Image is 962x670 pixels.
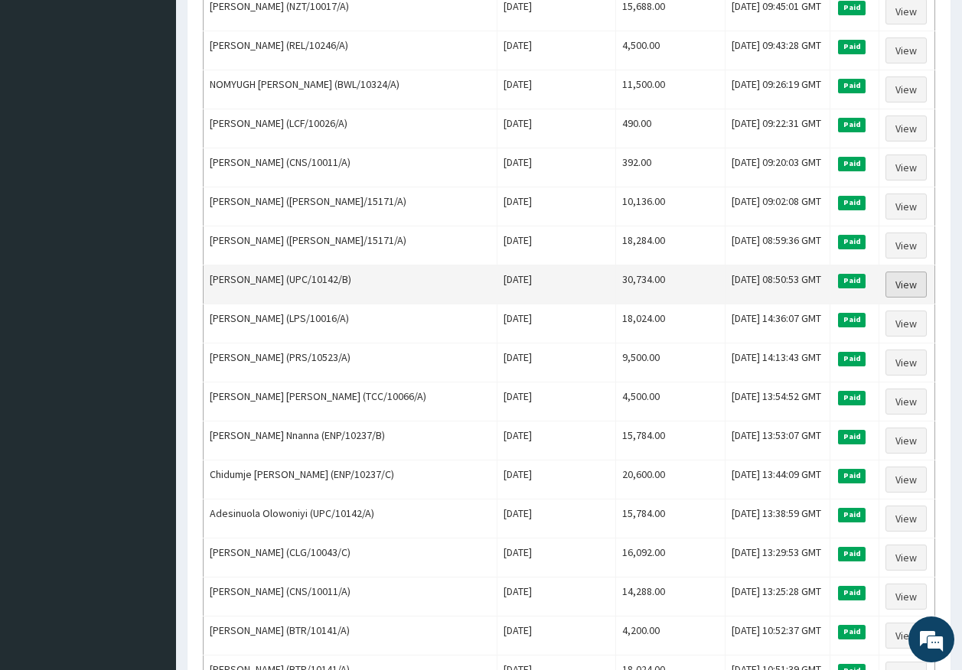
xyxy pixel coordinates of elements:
[725,109,830,148] td: [DATE] 09:22:31 GMT
[615,148,725,187] td: 392.00
[615,265,725,304] td: 30,734.00
[885,194,927,220] a: View
[497,109,615,148] td: [DATE]
[497,265,615,304] td: [DATE]
[615,421,725,460] td: 15,784.00
[838,352,866,366] span: Paid
[8,418,292,471] textarea: Type your message and hit 'Enter'
[497,382,615,421] td: [DATE]
[497,148,615,187] td: [DATE]
[838,118,866,132] span: Paid
[725,460,830,499] td: [DATE] 13:44:09 GMT
[885,389,927,415] a: View
[838,508,866,522] span: Paid
[204,499,497,538] td: Adesinuola Olowoniyi (UPC/10142/A)
[615,499,725,538] td: 15,784.00
[28,76,62,115] img: d_794563401_company_1708531726252_794563401
[615,31,725,70] td: 4,500.00
[838,430,866,444] span: Paid
[725,187,830,226] td: [DATE] 09:02:08 GMT
[497,499,615,538] td: [DATE]
[838,586,866,600] span: Paid
[725,148,830,187] td: [DATE] 09:20:03 GMT
[497,31,615,70] td: [DATE]
[204,31,497,70] td: [PERSON_NAME] (REL/10246/A)
[885,506,927,532] a: View
[497,226,615,265] td: [DATE]
[615,577,725,616] td: 14,288.00
[251,8,288,44] div: Minimize live chat window
[204,109,497,148] td: [PERSON_NAME] (LCF/10026/A)
[204,460,497,499] td: Chidumje [PERSON_NAME] (ENP/10237/C)
[885,467,927,493] a: View
[885,428,927,454] a: View
[838,274,866,288] span: Paid
[725,382,830,421] td: [DATE] 13:54:52 GMT
[497,616,615,655] td: [DATE]
[204,148,497,187] td: [PERSON_NAME] (CNS/10011/A)
[615,109,725,148] td: 490.00
[497,304,615,343] td: [DATE]
[725,616,830,655] td: [DATE] 10:52:37 GMT
[615,304,725,343] td: 18,024.00
[725,499,830,538] td: [DATE] 13:38:59 GMT
[885,623,927,649] a: View
[615,616,725,655] td: 4,200.00
[725,304,830,343] td: [DATE] 14:36:07 GMT
[497,421,615,460] td: [DATE]
[885,115,927,141] a: View
[725,226,830,265] td: [DATE] 08:59:36 GMT
[497,70,615,109] td: [DATE]
[838,391,866,405] span: Paid
[725,70,830,109] td: [DATE] 09:26:19 GMT
[204,304,497,343] td: [PERSON_NAME] (LPS/10016/A)
[725,538,830,577] td: [DATE] 13:29:53 GMT
[725,343,830,382] td: [DATE] 14:13:43 GMT
[497,577,615,616] td: [DATE]
[615,187,725,226] td: 10,136.00
[615,70,725,109] td: 11,500.00
[615,226,725,265] td: 18,284.00
[204,538,497,577] td: [PERSON_NAME] (CLG/10043/C)
[838,547,866,561] span: Paid
[204,343,497,382] td: [PERSON_NAME] (PRS/10523/A)
[838,196,866,210] span: Paid
[204,382,497,421] td: [PERSON_NAME] [PERSON_NAME] (TCC/10066/A)
[838,157,866,171] span: Paid
[838,40,866,54] span: Paid
[497,460,615,499] td: [DATE]
[497,538,615,577] td: [DATE]
[885,233,927,259] a: View
[725,421,830,460] td: [DATE] 13:53:07 GMT
[885,350,927,376] a: View
[838,469,866,483] span: Paid
[725,265,830,304] td: [DATE] 08:50:53 GMT
[204,187,497,226] td: [PERSON_NAME] ([PERSON_NAME]/15171/A)
[497,187,615,226] td: [DATE]
[838,625,866,639] span: Paid
[885,272,927,298] a: View
[885,154,927,181] a: View
[204,226,497,265] td: [PERSON_NAME] ([PERSON_NAME]/15171/A)
[204,421,497,460] td: [PERSON_NAME] Nnanna (ENP/10237/B)
[89,193,211,347] span: We're online!
[204,616,497,655] td: [PERSON_NAME] (BTR/10141/A)
[838,235,866,249] span: Paid
[615,343,725,382] td: 9,500.00
[885,545,927,571] a: View
[885,311,927,337] a: View
[838,313,866,327] span: Paid
[885,584,927,610] a: View
[80,86,257,106] div: Chat with us now
[885,76,927,102] a: View
[497,343,615,382] td: [DATE]
[615,460,725,499] td: 20,600.00
[615,382,725,421] td: 4,500.00
[204,70,497,109] td: NOMYUGH [PERSON_NAME] (BWL/10324/A)
[725,577,830,616] td: [DATE] 13:25:28 GMT
[838,1,866,15] span: Paid
[838,79,866,93] span: Paid
[725,31,830,70] td: [DATE] 09:43:28 GMT
[204,577,497,616] td: [PERSON_NAME] (CNS/10011/A)
[615,538,725,577] td: 16,092.00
